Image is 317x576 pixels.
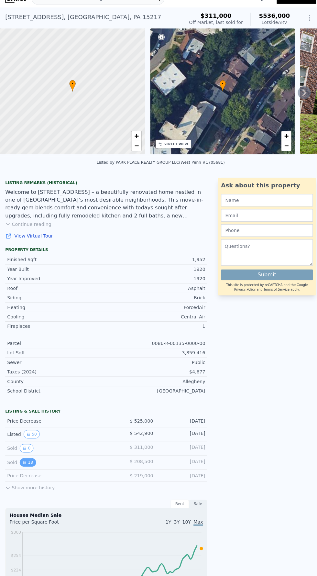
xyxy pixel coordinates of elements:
[231,283,252,287] a: Privacy Policy
[161,139,186,144] div: STREET VIEW
[105,309,202,316] div: Central Air
[105,318,202,325] div: 1
[105,363,202,370] div: $4,677
[5,178,204,183] div: Listing Remarks (Historical)
[216,79,223,90] div: •
[11,546,21,550] tspan: $254
[7,466,100,472] div: Price Decrease
[260,283,286,287] a: Terms of Service
[105,253,202,259] div: 1,952
[191,512,200,518] span: Max
[7,318,105,325] div: Fireplaces
[7,382,105,389] div: School District
[7,412,100,418] div: Price Decrease
[5,244,204,249] div: Property details
[5,403,204,409] div: LISTING & SALE HISTORY
[11,523,21,527] tspan: $303
[128,425,151,430] span: $ 542,900
[95,158,222,162] div: Listed by PARK PLACE REALTY GROUP LLC (West Penn #1705681)
[218,191,309,204] input: Name
[218,266,309,276] button: Submit
[5,185,204,216] div: Welcome to [STREET_ADDRESS] – a beautifully renovated home nestled in one of [GEOGRAPHIC_DATA]’s ...
[68,79,75,90] div: •
[7,345,105,351] div: Lot Sqft
[5,229,204,236] a: View Virtual Tour
[255,19,286,25] div: Lotside ARV
[7,271,105,278] div: Year Improved
[11,560,21,564] tspan: $224
[19,452,35,460] button: View historical data
[7,363,105,370] div: Taxes (2024)
[7,253,105,259] div: Finished Sqft
[156,424,202,432] div: [DATE]
[163,512,169,517] span: 1Y
[9,511,105,522] div: Price per Square Foot
[168,493,186,501] div: Rent
[7,452,100,460] div: Sold
[105,262,202,269] div: 1920
[130,129,139,139] a: Zoom in
[105,335,202,342] div: 0086-R-00135-0000-00
[5,475,54,484] button: Show more history
[132,130,137,138] span: +
[105,382,202,389] div: [GEOGRAPHIC_DATA]
[299,11,312,24] button: Show Options
[7,373,105,379] div: County
[7,262,105,269] div: Year Built
[278,139,287,149] a: Zoom out
[105,281,202,287] div: Asphalt
[128,413,151,418] span: $ 525,000
[7,354,105,360] div: Sewer
[105,354,202,360] div: Public
[68,80,75,85] span: •
[105,271,202,278] div: 1920
[7,438,100,446] div: Sold
[130,139,139,149] a: Zoom out
[105,300,202,306] div: ForcedAir
[132,139,137,148] span: −
[7,309,105,316] div: Cooling
[280,139,285,148] span: −
[5,12,159,21] div: [STREET_ADDRESS] , [GEOGRAPHIC_DATA] , PA 15217
[156,466,202,472] div: [DATE]
[7,300,105,306] div: Heating
[7,424,100,432] div: Listed
[156,452,202,460] div: [DATE]
[128,466,151,471] span: $ 219,000
[198,12,228,19] span: $311,000
[186,493,204,501] div: Sale
[105,373,202,379] div: Allegheny
[218,178,309,187] div: Ask about this property
[7,290,105,297] div: Siding
[278,129,287,139] a: Zoom in
[218,206,309,218] input: Email
[180,512,188,517] span: 10Y
[216,80,223,85] span: •
[105,345,202,351] div: 3,859.416
[186,19,239,25] div: Off Market, last sold for
[280,130,285,138] span: +
[105,290,202,297] div: Brick
[171,512,177,517] span: 3Y
[218,279,309,288] div: This site is protected by reCAPTCHA and the Google and apply.
[19,438,33,446] button: View historical data
[156,412,202,418] div: [DATE]
[23,424,39,432] button: View historical data
[128,438,151,444] span: $ 311,000
[255,12,286,19] span: $536,000
[7,281,105,287] div: Roof
[7,335,105,342] div: Parcel
[156,438,202,446] div: [DATE]
[5,218,51,224] button: Continue reading
[9,505,200,511] div: Houses Median Sale
[218,221,309,233] input: Phone
[128,452,151,458] span: $ 208,500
